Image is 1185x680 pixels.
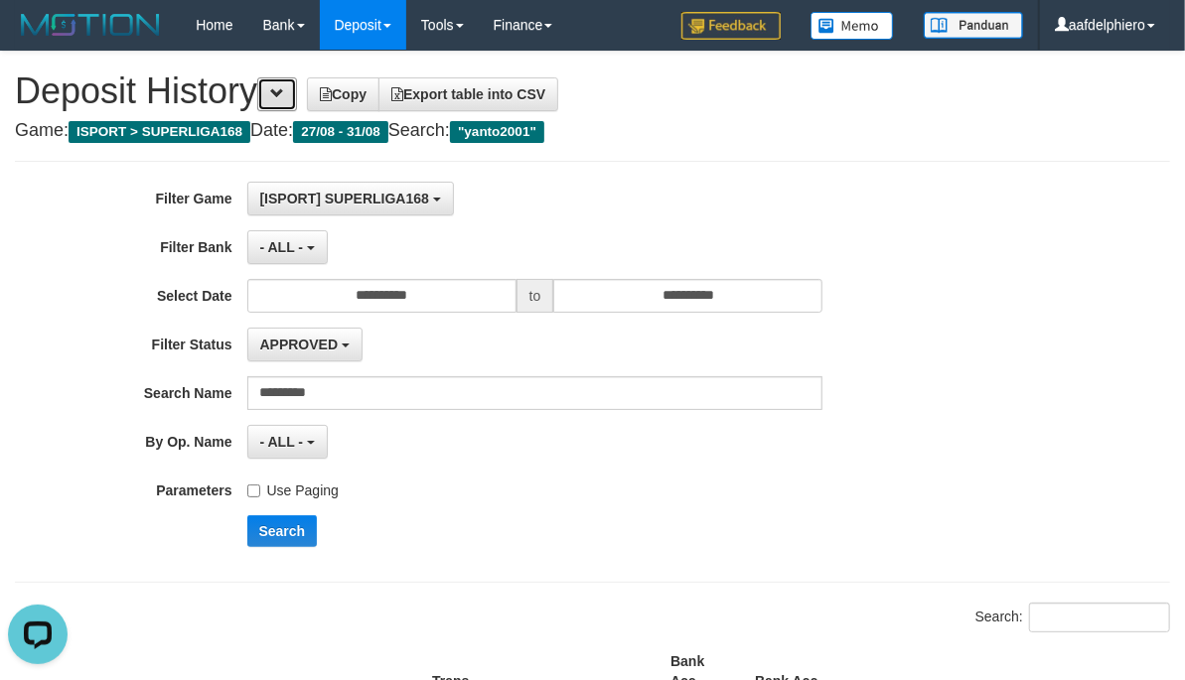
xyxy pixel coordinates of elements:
[681,12,781,40] img: Feedback.jpg
[260,191,429,206] span: [ISPORT] SUPERLIGA168
[15,10,166,40] img: MOTION_logo.png
[247,328,363,361] button: APPROVED
[260,434,304,450] span: - ALL -
[307,77,379,111] a: Copy
[517,279,554,313] span: to
[15,121,1170,141] h4: Game: Date: Search:
[260,337,339,352] span: APPROVED
[975,603,1170,632] label: Search:
[247,515,318,547] button: Search
[811,12,894,40] img: Button%20Memo.svg
[15,71,1170,111] h1: Deposit History
[260,239,304,255] span: - ALL -
[69,121,250,143] span: ISPORT > SUPERLIGA168
[247,230,328,264] button: - ALL -
[391,86,545,102] span: Export table into CSV
[378,77,558,111] a: Export table into CSV
[1029,603,1170,632] input: Search:
[293,121,388,143] span: 27/08 - 31/08
[8,8,68,68] button: Open LiveChat chat widget
[247,182,454,215] button: [ISPORT] SUPERLIGA168
[924,12,1023,39] img: panduan.png
[320,86,367,102] span: Copy
[247,425,328,459] button: - ALL -
[247,484,260,497] input: Use Paging
[450,121,544,143] span: "yanto2001"
[247,474,339,500] label: Use Paging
